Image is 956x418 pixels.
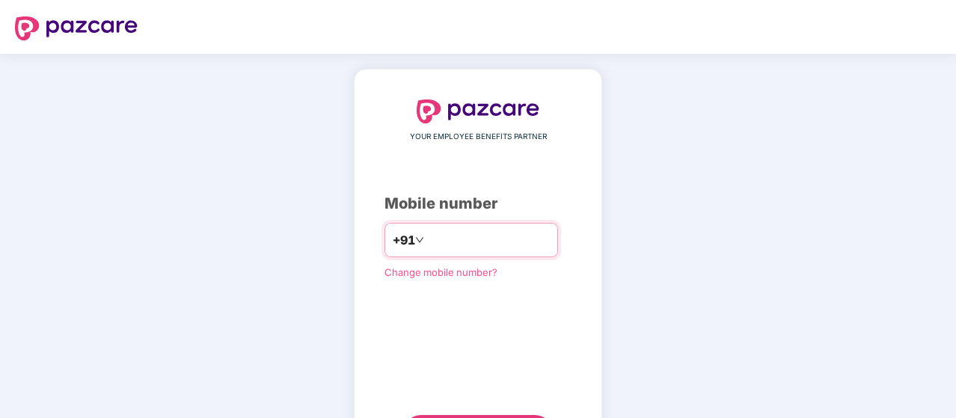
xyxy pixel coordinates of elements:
span: +91 [393,231,415,250]
div: Mobile number [384,192,572,215]
a: Change mobile number? [384,266,497,278]
img: logo [15,16,138,40]
span: down [415,236,424,245]
span: YOUR EMPLOYEE BENEFITS PARTNER [410,131,547,143]
img: logo [417,99,539,123]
